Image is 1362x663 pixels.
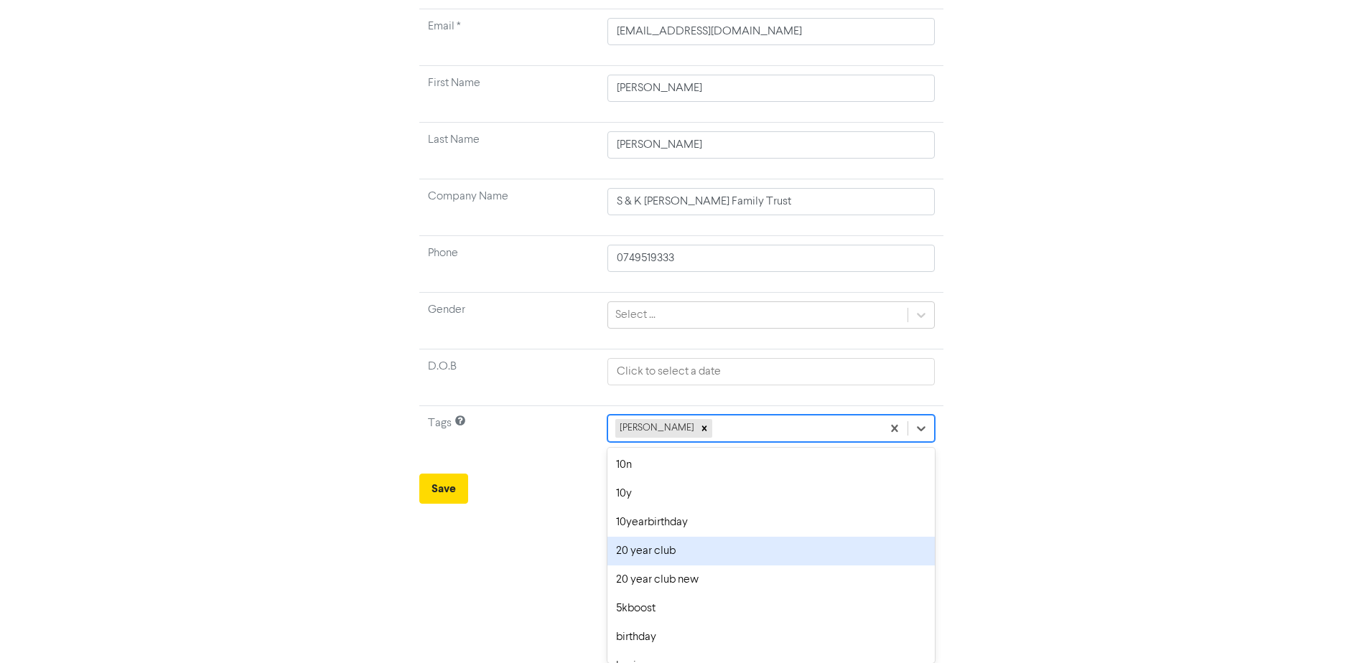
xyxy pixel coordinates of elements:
iframe: Chat Widget [1290,594,1362,663]
input: Click to select a date [607,358,934,385]
td: Phone [419,236,600,293]
div: 20 year club new [607,565,934,594]
div: 10n [607,451,934,479]
td: Required [419,9,600,66]
td: Tags [419,406,600,463]
button: Save [419,474,468,504]
div: [PERSON_NAME] [615,419,696,438]
td: First Name [419,66,600,123]
div: birthday [607,623,934,652]
div: 5kboost [607,594,934,623]
div: 10yearbirthday [607,508,934,537]
div: 20 year club [607,537,934,565]
td: Gender [419,293,600,349]
div: Select ... [615,306,656,324]
td: Last Name [419,123,600,179]
div: 10y [607,479,934,508]
td: Company Name [419,179,600,236]
td: D.O.B [419,349,600,406]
